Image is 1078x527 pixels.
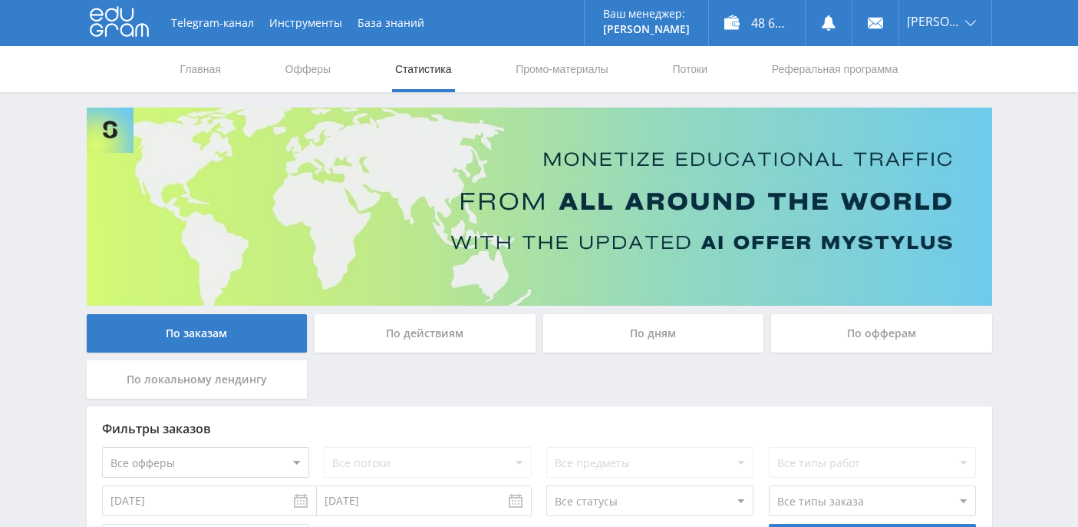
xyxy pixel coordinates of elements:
a: Промо-материалы [514,46,609,92]
p: [PERSON_NAME] [603,23,690,35]
div: По заказам [87,314,308,353]
div: По локальному лендингу [87,360,308,399]
a: Потоки [671,46,709,92]
a: Статистика [394,46,453,92]
p: Ваш менеджер: [603,8,690,20]
div: Фильтры заказов [102,422,977,436]
div: По дням [543,314,764,353]
img: Banner [87,108,992,306]
span: [PERSON_NAME] [907,15,961,28]
div: По действиям [315,314,536,353]
div: По офферам [771,314,992,353]
a: Реферальная программа [770,46,900,92]
a: Главная [179,46,223,92]
a: Офферы [284,46,333,92]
